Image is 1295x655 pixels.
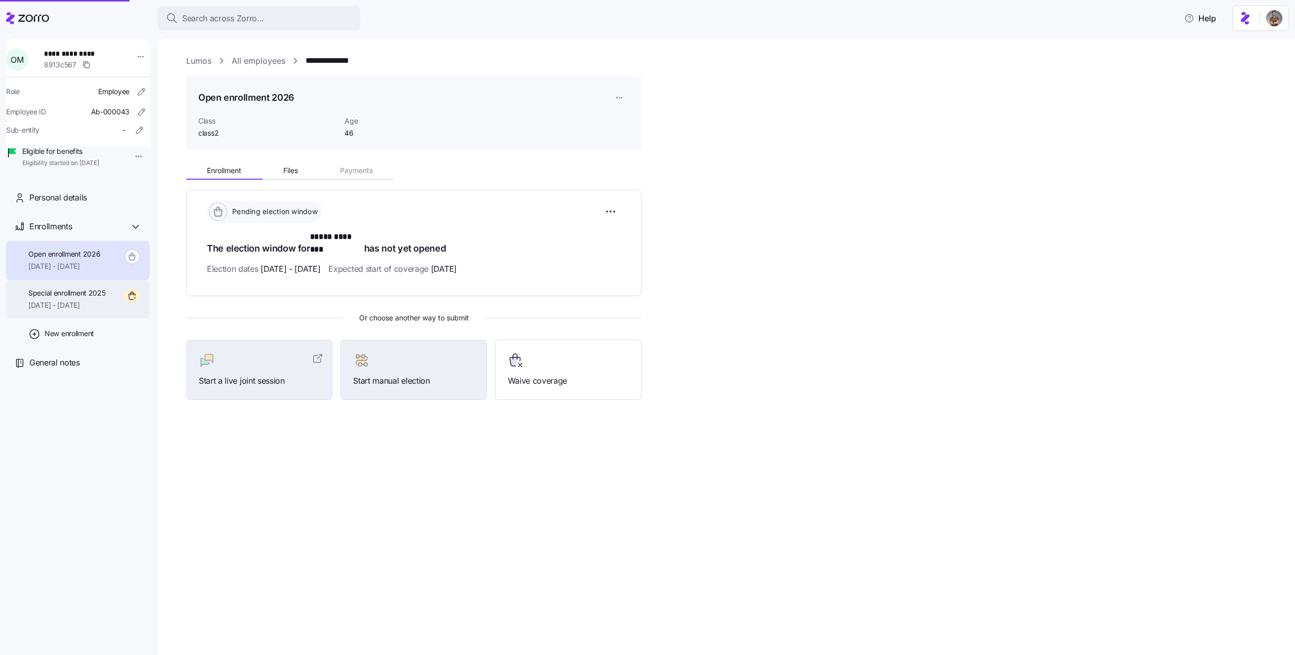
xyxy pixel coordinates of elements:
span: Election dates [207,263,320,275]
span: Help [1184,12,1216,24]
span: Role [6,87,20,97]
button: Help [1176,8,1224,28]
span: [DATE] - [DATE] [261,263,320,275]
span: [DATE] [431,263,457,275]
h1: Open enrollment 2026 [198,91,294,104]
span: 8913c567 [44,60,76,70]
span: Employee [98,87,129,97]
span: Age [344,116,446,126]
span: Pending election window [229,207,318,217]
span: Waive coverage [508,375,629,387]
span: Enrollment [207,167,241,174]
span: [DATE] - [DATE] [28,261,100,271]
span: Personal details [29,191,87,204]
span: [DATE] - [DATE] [28,300,106,310]
h1: The election window for has not yet opened [207,231,621,255]
span: Eligibility started on [DATE] [22,159,99,168]
span: Employee ID [6,107,46,117]
span: Special enrollment 2025 [28,288,106,298]
span: Start manual election [353,375,474,387]
span: Search across Zorro... [182,12,264,25]
span: Sub-entity [6,125,39,135]
span: Or choose another way to submit [186,312,641,323]
span: Ab-000043 [91,107,129,117]
span: Class [198,116,336,126]
span: Start a live joint session [199,375,320,387]
span: class2 [198,128,336,138]
span: Files [283,167,298,174]
button: Search across Zorro... [158,6,360,30]
img: 4405efb6-a4ff-4e3b-b971-a8a12b62b3ee-1719735568656.jpeg [1266,10,1282,26]
span: Enrollments [29,220,72,233]
span: - [122,125,125,135]
span: New enrollment [45,329,94,339]
a: All employees [232,55,285,67]
span: Payments [340,167,373,174]
span: O M [11,56,23,64]
span: 46 [344,128,446,138]
span: Eligible for benefits [22,146,99,156]
span: Expected start of coverage [328,263,456,275]
span: Open enrollment 2026 [28,249,100,259]
span: General notes [29,356,80,369]
a: Lumos [186,55,211,67]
